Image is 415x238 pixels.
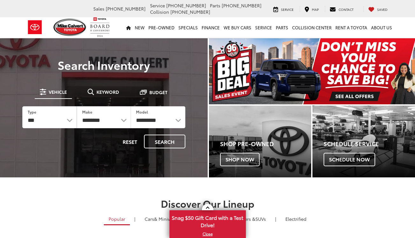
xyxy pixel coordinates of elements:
[300,6,324,12] a: Map
[150,9,169,15] span: Collision
[222,2,261,9] span: [PHONE_NUMBER]
[312,7,319,12] span: Map
[210,2,220,9] span: Parts
[106,5,146,12] span: [PHONE_NUMBER]
[312,106,415,177] div: Toyota
[209,106,311,177] a: Shop Pre-Owned Shop Now
[176,17,200,38] a: Specials
[133,17,147,38] a: New
[49,90,67,94] span: Vehicle
[281,7,294,12] span: Service
[223,213,271,224] a: SUVs
[253,17,274,38] a: Service
[324,141,415,147] h4: Schedule Service
[268,6,298,12] a: Service
[54,19,87,36] img: Mike Calvert Toyota
[339,7,354,12] span: Contact
[333,17,369,38] a: Rent a Toyota
[140,213,180,224] a: Cars
[82,109,92,115] label: Make
[312,106,415,177] a: Schedule Service Schedule Now
[369,17,394,38] a: About Us
[274,17,290,38] a: Parts
[150,2,165,9] span: Service
[377,7,388,12] span: Saved
[170,9,210,15] span: [PHONE_NUMBER]
[149,90,168,94] span: Budget
[97,90,119,94] span: Keyword
[26,198,389,209] h2: Discover Our Lineup
[281,213,311,224] a: Electrified
[23,17,47,38] img: Toyota
[166,2,206,9] span: [PHONE_NUMBER]
[325,6,358,12] a: Contact
[220,141,311,147] h4: Shop Pre-Owned
[154,216,175,222] span: & Minivan
[220,153,260,166] span: Shop Now
[117,135,143,148] button: Reset
[28,109,36,115] label: Type
[136,109,148,115] label: Model
[324,153,375,166] span: Schedule Now
[124,17,133,38] a: Home
[290,17,333,38] a: Collision Center
[200,17,222,38] a: Finance
[104,213,130,225] a: Popular
[274,216,278,222] li: |
[133,216,137,222] li: |
[363,6,392,12] a: My Saved Vehicles
[93,5,104,12] span: Sales
[170,211,245,230] span: Snag $50 Gift Card with a Test Drive!
[13,58,194,71] h3: Search Inventory
[147,17,176,38] a: Pre-Owned
[222,17,253,38] a: WE BUY CARS
[144,135,185,148] button: Search
[209,106,311,177] div: Toyota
